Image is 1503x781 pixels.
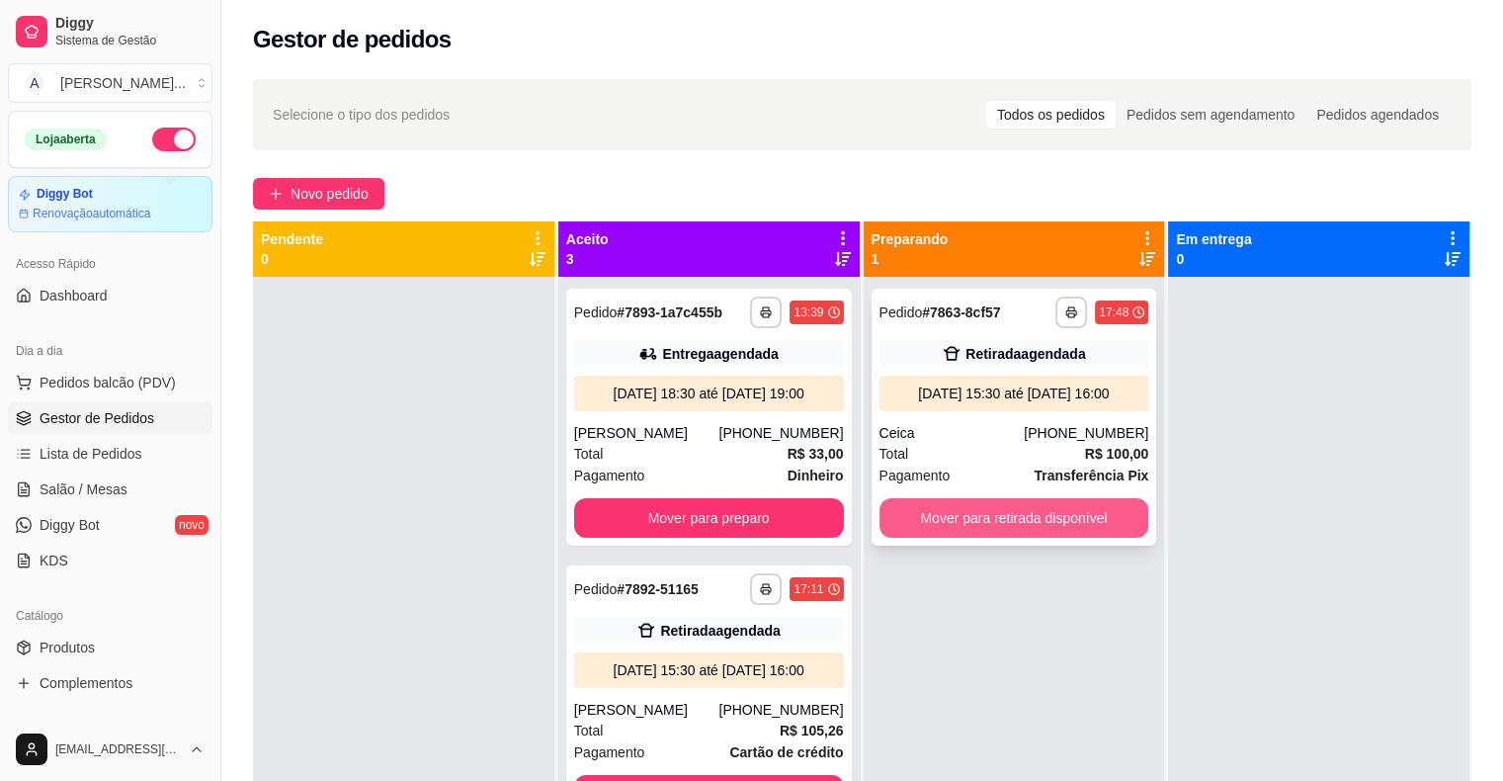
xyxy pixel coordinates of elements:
article: Diggy Bot [37,187,93,202]
button: Novo pedido [253,178,384,210]
span: Pedidos balcão (PDV) [40,373,176,392]
div: [PHONE_NUMBER] [718,423,843,443]
strong: R$ 100,00 [1085,446,1149,462]
span: Diggy Bot [40,515,100,535]
div: Loja aberta [25,129,107,150]
div: [PERSON_NAME] [574,700,719,720]
button: Alterar Status [152,128,196,151]
span: Produtos [40,638,95,657]
div: Acesso Rápido [8,248,212,280]
span: plus [269,187,283,201]
span: Pagamento [574,465,645,486]
span: [EMAIL_ADDRESS][DOMAIN_NAME] [55,741,181,757]
div: [PERSON_NAME] ... [60,73,186,93]
a: Produtos [8,632,212,663]
span: Total [879,443,909,465]
strong: R$ 105,26 [780,723,844,738]
div: Pedidos agendados [1305,101,1450,129]
p: 3 [566,249,609,269]
strong: Cartão de crédito [729,744,843,760]
button: Mover para preparo [574,498,844,538]
div: [DATE] 18:30 até [DATE] 19:00 [582,384,836,403]
a: Dashboard [8,280,212,311]
span: KDS [40,551,68,570]
div: [DATE] 15:30 até [DATE] 16:00 [887,384,1141,403]
div: [PHONE_NUMBER] [1024,423,1148,443]
strong: # 7893-1a7c455b [617,304,722,320]
div: Entrega agendada [662,344,778,364]
p: Em entrega [1176,229,1251,249]
p: Preparando [872,229,949,249]
span: Selecione o tipo dos pedidos [273,104,450,126]
span: Pedido [879,304,923,320]
a: Salão / Mesas [8,474,212,505]
strong: Transferência Pix [1034,468,1148,483]
div: Retirada agendada [660,621,780,641]
div: Catálogo [8,600,212,632]
div: Retirada agendada [965,344,1085,364]
span: Pedido [574,304,618,320]
a: Diggy Botnovo [8,509,212,541]
span: Lista de Pedidos [40,444,142,464]
span: Pagamento [574,741,645,763]
a: Lista de Pedidos [8,438,212,470]
div: 13:39 [793,304,823,320]
div: Dia a dia [8,335,212,367]
span: Pagamento [879,465,951,486]
span: Total [574,443,604,465]
a: Diggy BotRenovaçãoautomática [8,176,212,232]
span: Diggy [55,15,205,33]
p: 1 [872,249,949,269]
div: 17:11 [793,581,823,597]
a: Gestor de Pedidos [8,402,212,434]
div: Todos os pedidos [986,101,1116,129]
button: Mover para retirada disponível [879,498,1149,538]
span: A [25,73,44,93]
span: Salão / Mesas [40,479,127,499]
a: Complementos [8,667,212,699]
span: Gestor de Pedidos [40,408,154,428]
div: [PHONE_NUMBER] [718,700,843,720]
div: [DATE] 15:30 até [DATE] 16:00 [582,660,836,680]
span: Complementos [40,673,132,693]
button: Pedidos balcão (PDV) [8,367,212,398]
strong: Dinheiro [788,468,844,483]
div: [PERSON_NAME] [574,423,719,443]
p: Aceito [566,229,609,249]
button: Select a team [8,63,212,103]
strong: # 7863-8cf57 [922,304,1000,320]
strong: R$ 33,00 [788,446,844,462]
article: Renovação automática [33,206,150,221]
p: Pendente [261,229,323,249]
div: Ceica [879,423,1025,443]
a: DiggySistema de Gestão [8,8,212,55]
span: Pedido [574,581,618,597]
div: 17:48 [1099,304,1128,320]
div: Pedidos sem agendamento [1116,101,1305,129]
span: Dashboard [40,286,108,305]
span: Novo pedido [291,183,369,205]
h2: Gestor de pedidos [253,24,452,55]
p: 0 [261,249,323,269]
a: KDS [8,545,212,576]
span: Total [574,720,604,741]
span: Sistema de Gestão [55,33,205,48]
p: 0 [1176,249,1251,269]
strong: # 7892-51165 [617,581,699,597]
button: [EMAIL_ADDRESS][DOMAIN_NAME] [8,726,212,773]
